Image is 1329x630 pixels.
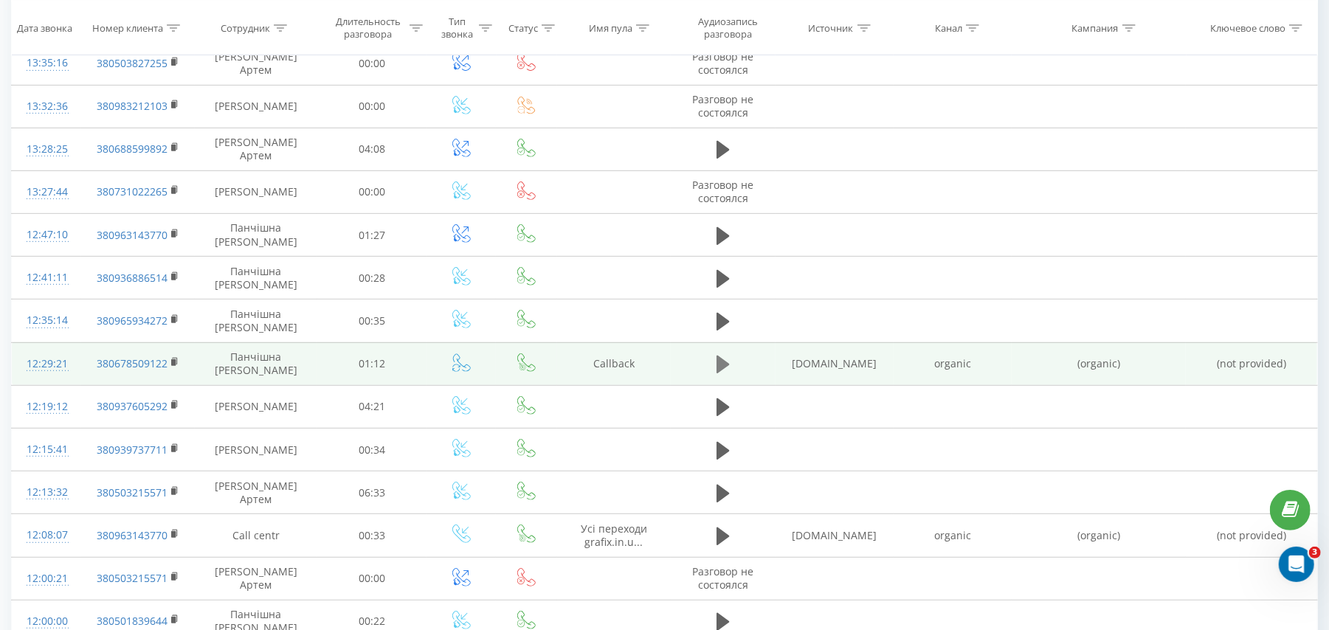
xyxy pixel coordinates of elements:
[27,135,66,164] div: 13:28:25
[195,342,317,385] td: Панчішна [PERSON_NAME]
[97,56,168,70] a: 380503827255
[581,522,647,549] span: Усі переходи grafix.in.u...
[17,21,72,34] div: Дата звонка
[317,429,427,471] td: 00:34
[195,557,317,600] td: [PERSON_NAME] Артем
[195,214,317,257] td: Панчішна [PERSON_NAME]
[693,49,754,77] span: Разговор не состоялся
[27,178,66,207] div: 13:27:44
[693,178,754,205] span: Разговор не состоялся
[317,170,427,213] td: 00:00
[97,614,168,628] a: 380501839644
[776,514,894,557] td: [DOMAIN_NAME]
[27,478,66,507] div: 12:13:32
[317,385,427,428] td: 04:21
[317,257,427,300] td: 00:28
[97,356,168,370] a: 380678509122
[317,300,427,342] td: 00:35
[27,92,66,121] div: 13:32:36
[27,350,66,378] div: 12:29:21
[97,485,168,499] a: 380503215571
[97,314,168,328] a: 380965934272
[27,521,66,550] div: 12:08:07
[195,471,317,514] td: [PERSON_NAME] Артем
[317,514,427,557] td: 00:33
[97,184,168,198] a: 380731022265
[1210,21,1285,34] div: Ключевое слово
[97,271,168,285] a: 380936886514
[97,443,168,457] a: 380939737711
[317,342,427,385] td: 01:12
[97,399,168,413] a: 380937605292
[195,170,317,213] td: [PERSON_NAME]
[1279,547,1314,582] iframe: Intercom live chat
[195,429,317,471] td: [PERSON_NAME]
[693,564,754,592] span: Разговор не состоялся
[331,15,406,41] div: Длительность разговора
[809,21,854,34] div: Источник
[195,514,317,557] td: Сall centr
[508,21,538,34] div: Статус
[317,471,427,514] td: 06:33
[195,300,317,342] td: Панчішна [PERSON_NAME]
[195,85,317,128] td: [PERSON_NAME]
[935,21,962,34] div: Канал
[221,21,270,34] div: Сотрудник
[693,92,754,120] span: Разговор не состоялся
[195,385,317,428] td: [PERSON_NAME]
[27,392,66,421] div: 12:19:12
[317,42,427,85] td: 00:00
[27,306,66,335] div: 12:35:14
[195,128,317,170] td: [PERSON_NAME] Артем
[27,49,66,77] div: 13:35:16
[1186,342,1317,385] td: (not provided)
[317,214,427,257] td: 01:27
[97,528,168,542] a: 380963143770
[440,15,476,41] div: Тип звонка
[27,435,66,464] div: 12:15:41
[317,557,427,600] td: 00:00
[317,85,427,128] td: 00:00
[776,342,894,385] td: [DOMAIN_NAME]
[27,263,66,292] div: 12:41:11
[557,342,671,385] td: Callback
[1309,547,1321,558] span: 3
[195,42,317,85] td: [PERSON_NAME] Артем
[894,514,1012,557] td: organic
[1072,21,1119,34] div: Кампания
[97,142,168,156] a: 380688599892
[1186,514,1317,557] td: (not provided)
[92,21,163,34] div: Номер клиента
[195,257,317,300] td: Панчішна [PERSON_NAME]
[1012,514,1187,557] td: (organic)
[27,221,66,249] div: 12:47:10
[97,99,168,113] a: 380983212103
[684,15,772,41] div: Аудиозапись разговора
[317,128,427,170] td: 04:08
[27,564,66,593] div: 12:00:21
[1012,342,1187,385] td: (organic)
[589,21,632,34] div: Имя пула
[97,228,168,242] a: 380963143770
[894,342,1012,385] td: organic
[97,571,168,585] a: 380503215571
